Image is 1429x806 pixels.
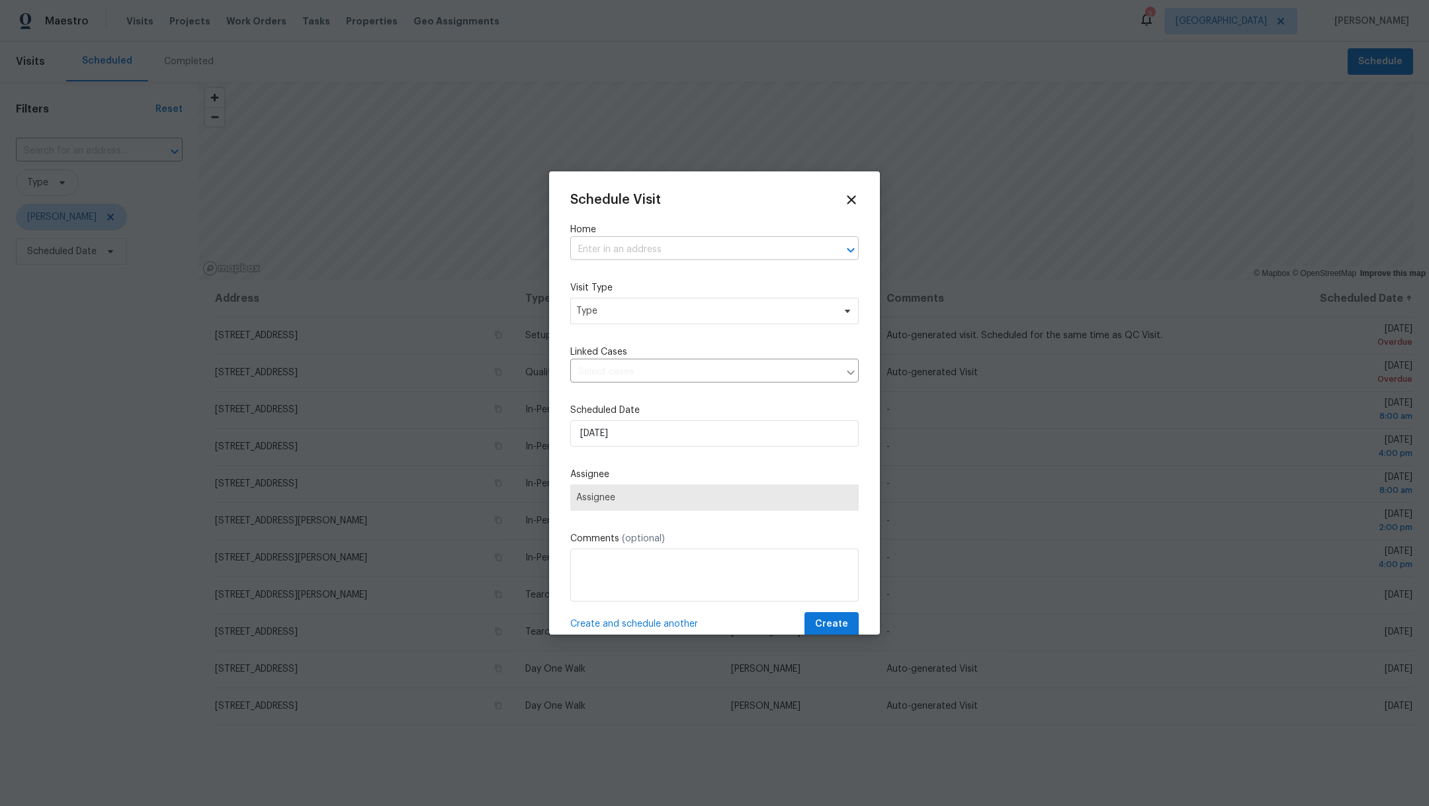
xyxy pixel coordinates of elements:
[815,616,848,633] span: Create
[570,420,859,447] input: M/D/YYYY
[570,281,859,294] label: Visit Type
[576,304,834,318] span: Type
[570,223,859,236] label: Home
[570,345,627,359] span: Linked Cases
[570,193,661,206] span: Schedule Visit
[576,492,853,503] span: Assignee
[570,617,698,631] span: Create and schedule another
[570,468,859,481] label: Assignee
[570,240,822,260] input: Enter in an address
[570,404,859,417] label: Scheduled Date
[804,612,859,637] button: Create
[570,532,859,545] label: Comments
[842,241,860,259] button: Open
[570,362,839,382] input: Select cases
[844,193,859,207] span: Close
[622,534,665,543] span: (optional)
